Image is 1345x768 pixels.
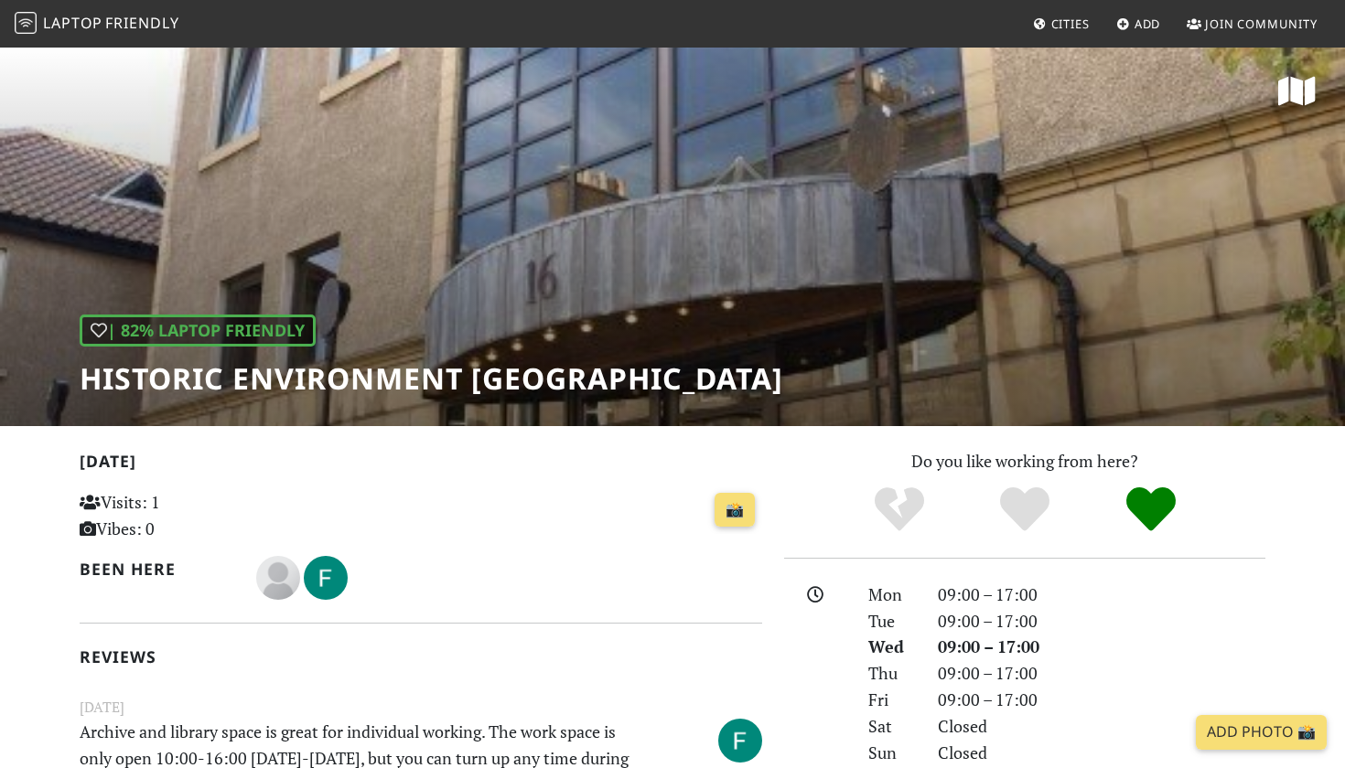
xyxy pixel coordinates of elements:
img: LaptopFriendly [15,12,37,34]
a: Cities [1026,7,1097,40]
div: 09:00 – 17:00 [927,634,1276,660]
p: Do you like working from here? [784,448,1265,475]
div: Closed [927,740,1276,766]
span: Cities [1051,16,1090,32]
img: blank-535327c66bd565773addf3077783bbfce4b00ec00e9fd257753287c682c7fa38.png [256,556,300,600]
span: Friendly [105,13,178,33]
div: Wed [857,634,927,660]
span: Join Community [1205,16,1318,32]
a: LaptopFriendly LaptopFriendly [15,8,179,40]
div: Definitely! [1088,485,1214,535]
img: 5601-frederick.jpg [718,719,762,763]
div: Sat [857,713,927,740]
span: Frederick Alexander [304,565,348,587]
h2: Been here [80,560,234,579]
a: Add [1109,7,1168,40]
div: | 82% Laptop Friendly [80,315,316,347]
img: 5601-frederick.jpg [304,556,348,600]
span: Hannah Wong [256,565,304,587]
span: Laptop [43,13,102,33]
div: 09:00 – 17:00 [927,687,1276,713]
p: Visits: 1 Vibes: 0 [80,489,293,542]
div: Fri [857,687,927,713]
div: 09:00 – 17:00 [927,660,1276,687]
h2: [DATE] [80,452,762,478]
h2: Reviews [80,647,762,667]
h1: Historic Environment [GEOGRAPHIC_DATA] [80,361,783,396]
a: Add Photo 📸 [1196,715,1327,750]
div: Closed [927,713,1276,740]
small: [DATE] [69,696,773,719]
div: 09:00 – 17:00 [927,608,1276,635]
div: Tue [857,608,927,635]
a: 📸 [715,493,755,528]
span: Frederick Alexander [718,727,762,749]
a: Join Community [1179,7,1325,40]
div: Yes [962,485,1088,535]
div: Thu [857,660,927,687]
div: Mon [857,581,927,608]
div: Sun [857,740,927,766]
div: 09:00 – 17:00 [927,581,1276,608]
div: No [836,485,963,535]
span: Add [1135,16,1161,32]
